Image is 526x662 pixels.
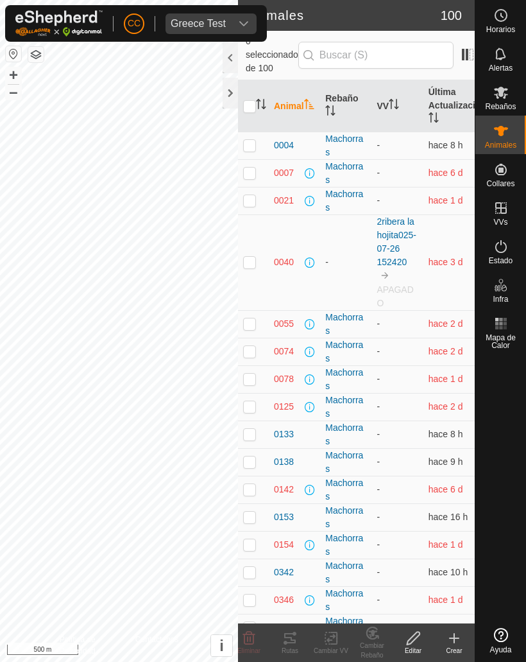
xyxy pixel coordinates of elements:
[377,595,380,605] app-display-virtual-paddock-transition: -
[310,646,352,656] div: Cambiar VV
[325,160,366,187] div: Machorras
[165,13,231,34] span: Greece Test
[274,345,294,358] span: 0074
[428,346,463,356] span: 6 oct 2025, 16:33
[352,641,393,660] div: Cambiar Rebaño
[486,26,515,33] span: Horarios
[274,621,294,634] span: 0404
[274,455,294,469] span: 0138
[428,622,463,632] span: 9 oct 2025, 4:04
[6,46,21,62] button: Restablecer Mapa
[486,180,514,187] span: Collares
[428,318,463,329] span: 6 oct 2025, 16:18
[377,374,380,384] app-display-virtual-paddock-transition: -
[325,311,366,338] div: Machorras
[377,284,414,308] span: APAGADO
[423,80,475,132] th: Última Actualización
[377,318,380,329] app-display-virtual-paddock-transition: -
[377,140,380,150] app-display-virtual-paddock-transition: -
[320,80,371,132] th: Rebaño
[325,187,366,214] div: Machorras
[434,646,475,656] div: Crear
[428,429,463,439] span: 9 oct 2025, 4:25
[274,194,294,207] span: 0021
[325,559,366,586] div: Machorras
[377,401,380,412] app-display-virtual-paddock-transition: -
[135,634,178,657] a: Contáctenos
[475,623,526,659] a: Ayuda
[325,132,366,159] div: Machorras
[6,84,21,100] button: –
[325,107,335,118] p-sorticon: Activar para ordenar
[274,483,294,496] span: 0142
[325,476,366,503] div: Machorras
[325,614,366,641] div: Machorras
[377,539,380,550] app-display-virtual-paddock-transition: -
[274,166,294,180] span: 0007
[325,421,366,448] div: Machorras
[274,428,294,441] span: 0133
[298,42,454,69] input: Buscar (S)
[441,6,462,25] span: 100
[325,532,366,559] div: Machorras
[377,346,380,356] app-display-virtual-paddock-transition: -
[428,257,463,267] span: 5 oct 2025, 15:43
[428,512,468,522] span: 8 oct 2025, 20:34
[274,538,294,552] span: 0154
[325,504,366,531] div: Machorras
[246,8,441,23] h2: Animales
[274,400,294,414] span: 0125
[128,17,140,30] span: CC
[428,595,463,605] span: 8 oct 2025, 6:02
[428,168,463,178] span: 3 oct 2025, 9:03
[211,635,232,656] button: i
[15,10,103,37] img: Logo Gallagher
[6,67,21,83] button: +
[269,80,320,132] th: Animal
[325,338,366,365] div: Machorras
[246,35,298,75] span: 0 seleccionado de 100
[231,13,257,34] div: dropdown trigger
[274,372,294,386] span: 0078
[485,141,516,149] span: Animales
[377,457,380,467] app-display-virtual-paddock-transition: -
[372,80,423,132] th: VV
[377,512,380,522] app-display-virtual-paddock-transition: -
[428,195,463,205] span: 7 oct 2025, 17:34
[428,114,439,125] p-sorticon: Activar para ordenar
[171,19,226,29] div: Greece Test
[377,484,380,494] app-display-virtual-paddock-transition: -
[325,256,366,269] div: -
[28,47,44,62] button: Capas del Mapa
[325,394,366,421] div: Machorras
[377,429,380,439] app-display-virtual-paddock-transition: -
[274,256,294,269] span: 0040
[304,101,314,111] p-sorticon: Activar para ordenar
[489,257,513,265] span: Estado
[428,401,463,412] span: 6 oct 2025, 16:33
[493,295,508,303] span: Infra
[325,587,366,614] div: Machorras
[377,567,380,577] app-display-virtual-paddock-transition: -
[493,218,507,226] span: VVs
[256,101,266,111] p-sorticon: Activar para ordenar
[490,646,512,654] span: Ayuda
[274,566,294,579] span: 0342
[428,484,463,494] span: 3 oct 2025, 7:33
[428,140,463,150] span: 9 oct 2025, 4:25
[428,457,463,467] span: 9 oct 2025, 3:26
[325,449,366,476] div: Machorras
[380,270,390,281] img: hasta
[485,103,516,110] span: Rebaños
[219,637,224,654] span: i
[274,317,294,331] span: 0055
[489,64,513,72] span: Alertas
[325,366,366,393] div: Machorras
[274,139,294,152] span: 0004
[428,374,463,384] span: 7 oct 2025, 17:33
[237,647,260,654] span: Eliminar
[60,634,120,657] a: Política de Privacidad
[269,646,310,656] div: Rutas
[274,593,294,607] span: 0346
[389,101,399,111] p-sorticon: Activar para ordenar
